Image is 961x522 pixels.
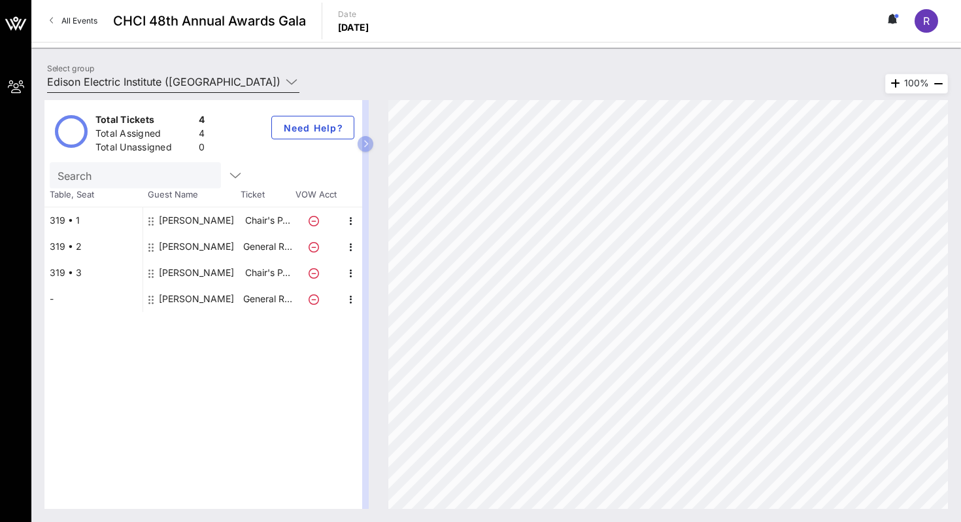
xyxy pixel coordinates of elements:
span: Need Help? [282,122,343,133]
div: Kwame Canty [159,207,234,234]
span: All Events [61,16,97,26]
p: [DATE] [338,21,369,34]
div: Total Tickets [95,113,194,130]
div: David L. Botello [159,260,234,286]
div: R [915,9,938,33]
div: Total Assigned [95,127,194,143]
div: 0 [199,141,205,157]
div: 4 [199,127,205,143]
p: Chair's P… [241,207,294,234]
button: Need Help? [271,116,354,139]
span: Ticket [241,188,293,201]
span: R [923,14,930,27]
span: CHCI 48th Annual Awards Gala [113,11,306,31]
div: 319 • 2 [44,234,143,260]
p: General R… [241,234,294,260]
label: Select group [47,63,94,73]
div: 319 • 1 [44,207,143,234]
span: Guest Name [143,188,241,201]
p: General R… [241,286,294,312]
p: Chair's P… [241,260,294,286]
div: Chelsea Cruz [159,286,234,312]
div: 319 • 3 [44,260,143,286]
span: VOW Acct [293,188,339,201]
div: Total Unassigned [95,141,194,157]
div: - [44,286,143,312]
div: 4 [199,113,205,130]
a: All Events [42,10,105,31]
p: Date [338,8,369,21]
div: 100% [885,74,948,94]
span: Table, Seat [44,188,143,201]
div: Jose Atilio Hernandez [159,234,234,260]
